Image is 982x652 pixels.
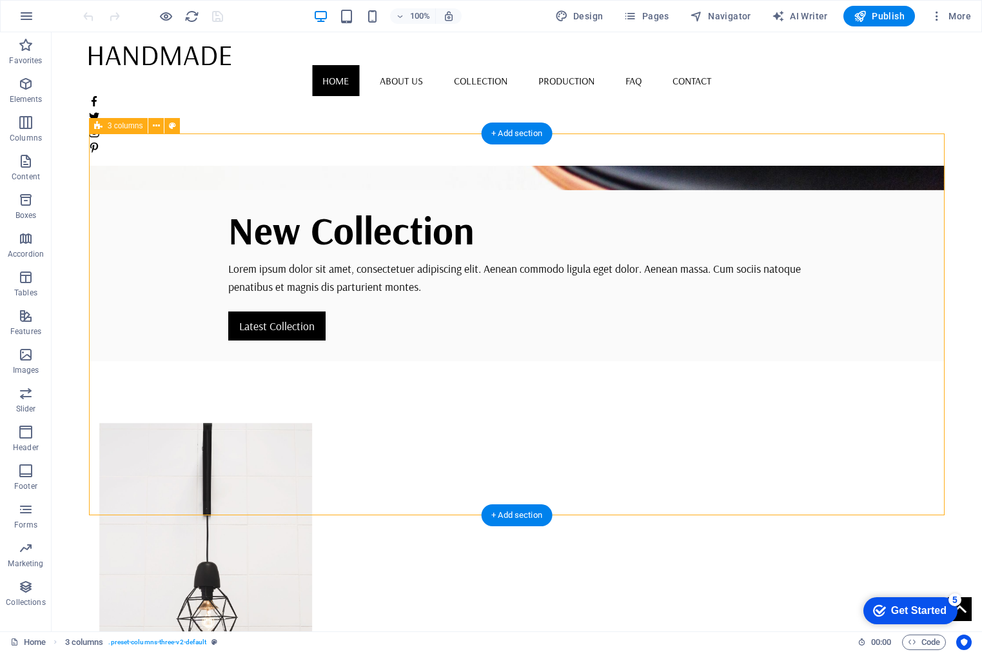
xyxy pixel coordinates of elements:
[184,9,199,24] i: Reload page
[908,635,940,650] span: Code
[65,635,104,650] span: Click to select. Double-click to edit
[15,210,37,221] p: Boxes
[550,6,609,26] div: Design (Ctrl+Alt+Y)
[13,365,39,375] p: Images
[8,558,43,569] p: Marketing
[211,638,217,646] i: This element is a customizable preset
[443,10,455,22] i: On resize automatically adjust zoom level to fit chosen device.
[409,8,430,24] h6: 100%
[108,122,143,130] span: 3 columns
[690,10,751,23] span: Navigator
[14,481,37,491] p: Footer
[10,6,104,34] div: Get Started 5 items remaining, 0% complete
[12,172,40,182] p: Content
[13,442,39,453] p: Header
[902,635,946,650] button: Code
[8,249,44,259] p: Accordion
[14,520,37,530] p: Forms
[10,133,42,143] p: Columns
[624,10,669,23] span: Pages
[95,3,108,15] div: 5
[481,504,553,526] div: + Add section
[14,288,37,298] p: Tables
[108,635,206,650] span: . preset-columns-three-v2-default
[843,6,915,26] button: Publish
[16,404,36,414] p: Slider
[481,123,553,144] div: + Add section
[956,635,972,650] button: Usercentrics
[930,10,971,23] span: More
[6,597,45,608] p: Collections
[880,637,882,647] span: :
[767,6,833,26] button: AI Writer
[550,6,609,26] button: Design
[10,326,41,337] p: Features
[10,635,46,650] a: Click to cancel selection. Double-click to open Pages
[555,10,604,23] span: Design
[9,55,42,66] p: Favorites
[772,10,828,23] span: AI Writer
[184,8,199,24] button: reload
[854,10,905,23] span: Publish
[38,14,93,26] div: Get Started
[618,6,674,26] button: Pages
[10,94,43,104] p: Elements
[65,635,218,650] nav: breadcrumb
[390,8,436,24] button: 100%
[925,6,976,26] button: More
[871,635,891,650] span: 00 00
[158,8,173,24] button: Click here to leave preview mode and continue editing
[685,6,756,26] button: Navigator
[858,635,892,650] h6: Session time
